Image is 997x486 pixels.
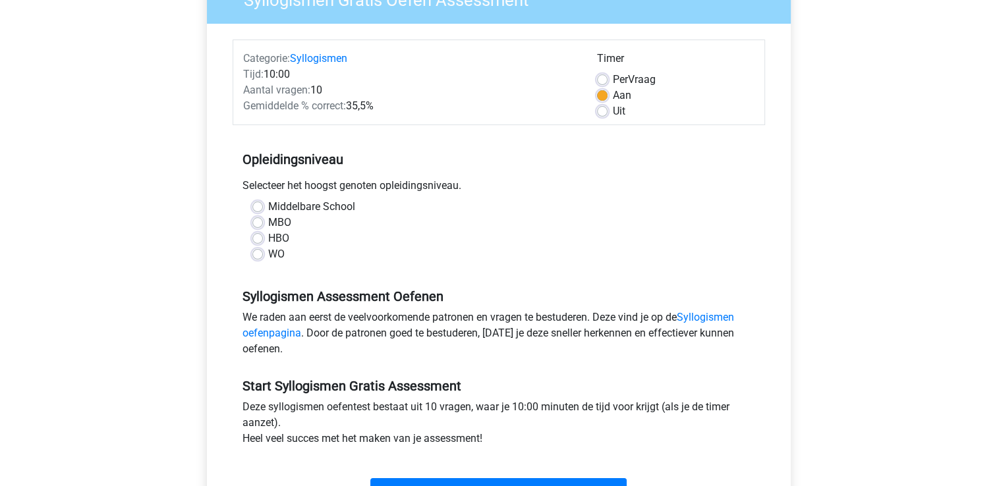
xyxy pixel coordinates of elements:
div: Selecteer het hoogst genoten opleidingsniveau. [233,178,765,199]
a: Syllogismen [290,52,347,65]
label: Uit [613,103,625,119]
div: 10:00 [233,67,587,82]
h5: Start Syllogismen Gratis Assessment [242,378,755,394]
span: Gemiddelde % correct: [243,99,346,112]
span: Aantal vragen: [243,84,310,96]
h5: Opleidingsniveau [242,146,755,173]
h5: Syllogismen Assessment Oefenen [242,288,755,304]
span: Categorie: [243,52,290,65]
label: Vraag [613,72,656,88]
div: We raden aan eerst de veelvoorkomende patronen en vragen te bestuderen. Deze vind je op de . Door... [233,310,765,362]
span: Tijd: [243,68,264,80]
div: 35,5% [233,98,587,114]
label: Middelbare School [268,199,355,215]
div: 10 [233,82,587,98]
div: Timer [597,51,755,72]
label: MBO [268,215,291,230]
span: Per [613,73,628,86]
label: Aan [613,88,631,103]
label: HBO [268,230,289,246]
div: Deze syllogismen oefentest bestaat uit 10 vragen, waar je 10:00 minuten de tijd voor krijgt (als ... [233,399,765,452]
label: WO [268,246,285,262]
